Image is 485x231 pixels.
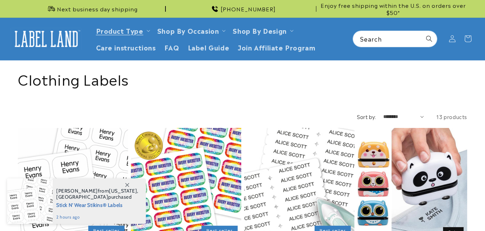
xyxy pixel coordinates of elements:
[238,43,315,51] span: Join Affiliate Program
[319,2,467,16] span: Enjoy free shipping within the U.S. on orders over $50*
[160,39,184,55] a: FAQ
[228,22,296,39] summary: Shop By Design
[357,113,376,120] label: Sort by:
[414,200,478,224] iframe: Gorgias live chat messenger
[56,188,98,194] span: [PERSON_NAME]
[92,39,160,55] a: Care instructions
[164,43,179,51] span: FAQ
[8,25,85,53] a: Label Land
[57,5,138,12] span: Next business day shipping
[421,31,437,47] button: Search
[18,69,467,88] h1: Clothing Labels
[153,22,229,39] summary: Shop By Occasion
[188,43,230,51] span: Label Guide
[11,28,82,50] img: Label Land
[92,22,153,39] summary: Product Type
[56,194,108,200] span: [GEOGRAPHIC_DATA]
[233,39,320,55] a: Join Affiliate Program
[184,39,234,55] a: Label Guide
[436,113,467,120] span: 13 products
[221,5,276,12] span: [PHONE_NUMBER]
[56,188,138,200] span: from , purchased
[109,188,137,194] span: [US_STATE]
[157,26,219,34] span: Shop By Occasion
[96,26,143,35] a: Product Type
[96,43,156,51] span: Care instructions
[233,26,286,35] a: Shop By Design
